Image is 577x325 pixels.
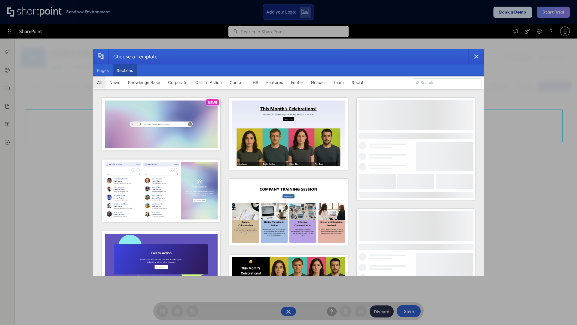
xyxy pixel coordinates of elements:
button: Call To Action [191,76,226,88]
button: Sections [113,64,137,76]
button: Corporate [164,76,191,88]
input: Search [413,78,481,87]
p: NEW! [208,100,217,105]
button: Header [307,76,329,88]
button: HR [249,76,262,88]
button: Knowledge Base [124,76,164,88]
div: Choose a Template [108,49,157,64]
iframe: Chat Widget [547,296,577,325]
button: Features [262,76,287,88]
button: News [105,76,124,88]
div: template selector [93,49,484,276]
button: All [93,76,105,88]
button: Social [348,76,367,88]
button: Footer [287,76,307,88]
button: Pages [93,64,113,76]
button: Team [329,76,348,88]
button: Contact [226,76,249,88]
